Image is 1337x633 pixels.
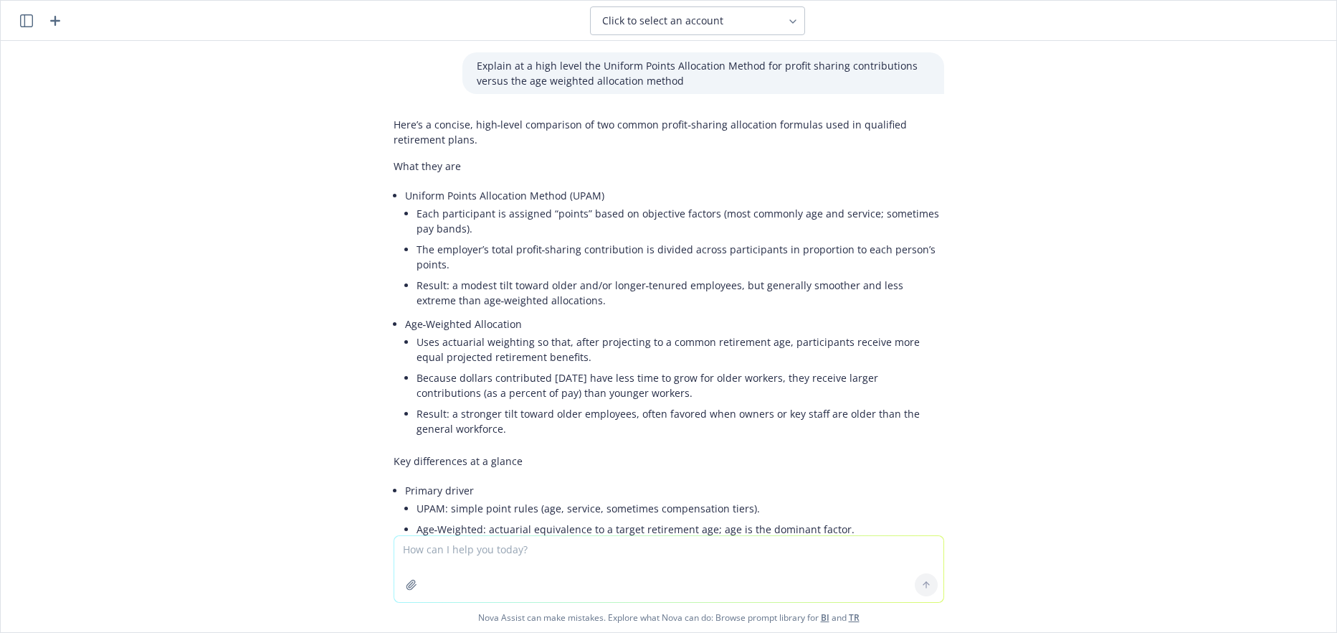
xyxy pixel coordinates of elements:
[394,454,944,469] p: Key differences at a glance
[417,519,944,540] li: Age‑Weighted: actuarial equivalence to a target retirement age; age is the dominant factor.
[6,603,1331,632] span: Nova Assist can make mistakes. Explore what Nova can do: Browse prompt library for and
[821,611,829,624] a: BI
[417,203,944,239] li: Each participant is assigned “points” based on objective factors (most commonly age and service; ...
[590,6,805,35] button: Click to select an account
[394,117,944,147] p: Here’s a concise, high‑level comparison of two common profit‑sharing allocation formulas used in ...
[417,275,944,311] li: Result: a modest tilt toward older and/or longer‑tenured employees, but generally smoother and le...
[394,159,944,174] p: What they are
[602,14,723,28] span: Click to select an account
[417,332,944,367] li: Uses actuarial weighting so that, after projecting to a common retirement age, participants recei...
[417,367,944,403] li: Because dollars contributed [DATE] have less time to grow for older workers, they receive larger ...
[417,403,944,439] li: Result: a stronger tilt toward older employees, often favored when owners or key staff are older ...
[849,611,860,624] a: TR
[405,316,944,332] p: Age‑Weighted Allocation
[405,483,944,498] p: Primary driver
[417,239,944,275] li: The employer’s total profit‑sharing contribution is divided across participants in proportion to ...
[417,498,944,519] li: UPAM: simple point rules (age, service, sometimes compensation tiers).
[477,58,930,88] p: Explain at a high level the Uniform Points Allocation Method for profit sharing contributions ver...
[405,188,944,203] p: Uniform Points Allocation Method (UPAM)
